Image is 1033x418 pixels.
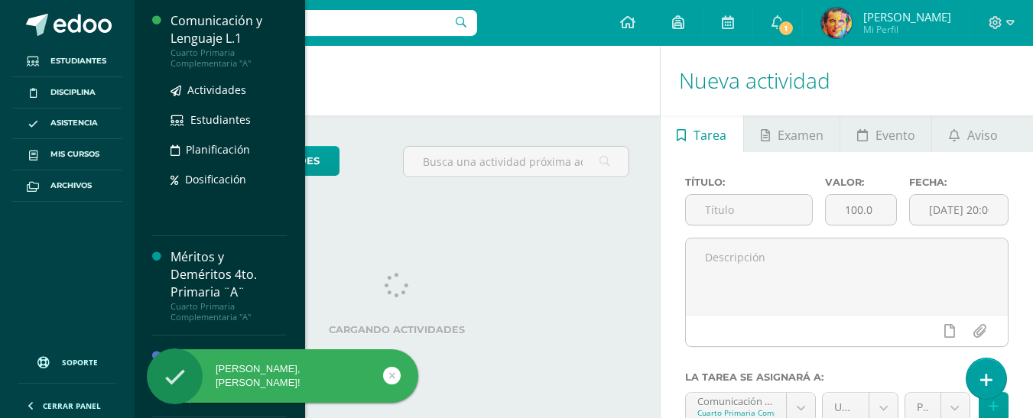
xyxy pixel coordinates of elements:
span: Mi Perfil [863,23,951,36]
a: Aviso [932,115,1014,152]
div: Productividad y Desarrollo [171,348,287,383]
a: Productividad y DesarrolloCuarto Primaria Complementaria "A" [171,348,287,404]
a: Tarea [661,115,743,152]
h1: Nueva actividad [679,46,1015,115]
div: Comunicación y Lenguaje L.1 'A' [697,393,775,407]
a: Dosificación [171,170,287,188]
span: Disciplina [50,86,96,99]
input: Busca un usuario... [145,10,477,36]
a: Mis cursos [12,139,122,170]
span: Aviso [967,117,998,154]
span: Soporte [62,357,98,368]
a: Evento [840,115,931,152]
span: Actividades [187,83,246,97]
a: Méritos y Deméritos 4to. Primaria ¨A¨Cuarto Primaria Complementaria "A" [171,248,287,322]
span: Mis cursos [50,148,99,160]
span: Evento [875,117,915,154]
label: La tarea se asignará a: [685,371,1009,383]
a: Examen [744,115,840,152]
a: Actividades [171,81,287,99]
span: [PERSON_NAME] [863,9,951,24]
a: Archivos [12,170,122,202]
h1: Actividades [153,46,642,115]
span: Examen [778,117,823,154]
span: Planificación [186,142,250,157]
label: Cargando actividades [165,324,629,335]
span: Asistencia [50,117,98,129]
input: Puntos máximos [826,195,896,225]
div: Comunicación y Lenguaje L.1 [171,12,287,47]
label: Título: [685,177,813,188]
input: Busca una actividad próxima aquí... [404,147,628,177]
span: Cerrar panel [43,400,101,411]
input: Título [686,195,812,225]
a: Soporte [18,342,116,379]
span: Dosificación [185,172,246,186]
a: Comunicación y Lenguaje L.1Cuarto Primaria Complementaria "A" [171,12,287,69]
span: Estudiantes [50,55,106,67]
input: Fecha de entrega [910,195,1008,225]
label: Valor: [825,177,897,188]
span: Archivos [50,180,92,192]
span: Tarea [694,117,726,154]
div: Cuarto Primaria Complementaria [697,407,775,418]
a: Planificación [171,141,287,158]
div: Méritos y Deméritos 4to. Primaria ¨A¨ [171,248,287,301]
a: Disciplina [12,77,122,109]
div: Cuarto Primaria Complementaria "A" [171,47,287,69]
img: 6189efe1154869782297a4f5131f6e1d.png [821,8,852,38]
span: 1 [778,20,794,37]
a: Asistencia [12,109,122,140]
a: Estudiantes [12,46,122,77]
span: Estudiantes [190,112,251,127]
div: [PERSON_NAME], [PERSON_NAME]! [147,362,418,390]
div: Cuarto Primaria Complementaria "A" [171,301,287,322]
a: Estudiantes [171,111,287,128]
label: Fecha: [909,177,1009,188]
